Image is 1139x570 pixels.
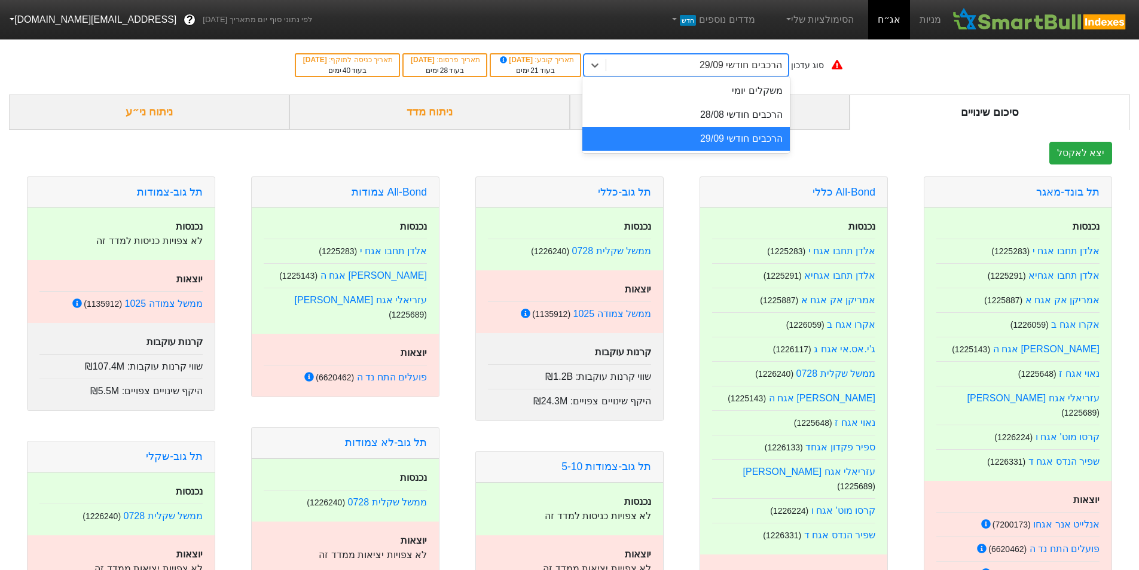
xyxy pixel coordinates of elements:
a: ממשל שקלית 0728 [796,368,875,379]
a: ממשל צמודה 1025 [573,309,651,319]
strong: נכנסות [624,221,651,231]
a: All-Bond צמודות [352,186,427,198]
a: אנלייט אנר אגחו [1033,519,1100,529]
small: ( 1225143 ) [952,345,990,354]
div: הרכבים חודשי 29/09 [582,127,790,151]
button: יצא לאקסל [1049,142,1112,164]
small: ( 1225291 ) [764,271,802,281]
span: ₪107.4M [85,361,124,371]
small: ( 1226331 ) [987,457,1025,467]
small: ( 1226059 ) [786,320,825,330]
a: עזריאלי אגח [PERSON_NAME] [743,467,876,477]
a: [PERSON_NAME] אגח ה [320,270,427,281]
a: נאוי אגח ז [835,417,875,428]
small: ( 1225283 ) [767,246,805,256]
a: הסימולציות שלי [779,8,859,32]
small: ( 1135912 ) [84,299,122,309]
small: ( 1225291 ) [988,271,1026,281]
a: תל גוב-לא צמודות [345,437,427,449]
div: היקף שינויים צפויים : [488,389,651,409]
a: עזריאלי אגח [PERSON_NAME] [295,295,427,305]
a: ממשל צמודה 1025 [125,298,203,309]
div: תאריך כניסה לתוקף : [302,54,393,65]
span: ? [187,12,193,28]
a: אלדן תחבו אגח י [360,246,427,256]
a: ממשל שקלית 0728 [348,497,427,507]
small: ( 1226240 ) [531,246,569,256]
span: 21 [530,66,538,75]
strong: נכנסות [624,496,651,507]
span: 28 [440,66,448,75]
a: אמריקן אק אגח א [801,295,875,305]
span: [DATE] [303,56,329,64]
a: תל גוב-צמודות 5-10 [561,461,651,473]
span: ₪24.3M [533,396,567,406]
a: אלדן תחבו אגחיא [1028,270,1100,281]
strong: נכנסות [176,486,203,496]
div: תאריך קובע : [497,54,574,65]
img: SmartBull [951,8,1129,32]
a: All-Bond כללי [813,186,875,198]
strong: נכנסות [1073,221,1100,231]
small: ( 1225689 ) [837,481,875,491]
strong: יוצאות [401,348,427,358]
small: ( 1226240 ) [755,369,793,379]
small: ( 1226059 ) [1010,320,1049,330]
small: ( 1226240 ) [83,511,121,521]
a: עזריאלי אגח [PERSON_NAME] [967,393,1100,403]
small: ( 1226117 ) [773,345,811,354]
a: תל גוב-כללי [598,186,651,198]
div: שווי קרנות עוקבות : [39,354,203,374]
p: לא צפויות כניסות למדד זה [488,509,651,523]
small: ( 1225648 ) [1018,369,1056,379]
small: ( 1225887 ) [760,295,798,305]
strong: נכנסות [400,473,427,483]
div: סיכום שינויים [850,95,1130,130]
small: ( 1135912 ) [532,309,570,319]
div: ניתוח ני״ע [9,95,289,130]
strong: נכנסות [848,221,875,231]
p: לא צפויות כניסות למדד זה [39,234,203,248]
a: מדדים נוספיםחדש [665,8,760,32]
p: לא צפויות יציאות ממדד זה [264,548,427,562]
a: פועלים התח נד ה [357,372,427,382]
div: משקלים יומי [582,79,790,103]
small: ( 1226224 ) [994,432,1033,442]
strong: יוצאות [625,549,651,559]
span: לפי נתוני סוף יום מתאריך [DATE] [203,14,312,26]
strong: נכנסות [400,221,427,231]
strong: קרנות עוקבות [146,337,203,347]
div: הרכבים חודשי 28/08 [582,103,790,127]
small: ( 6620462 ) [316,373,354,382]
small: ( 1225143 ) [279,271,317,281]
div: ביקושים והיצעים צפויים [570,95,850,130]
a: ממשל שקלית 0728 [572,246,651,256]
small: ( 1225689 ) [389,310,427,319]
span: [DATE] [498,56,535,64]
a: שפיר הנדס אגח ד [804,530,875,540]
strong: יוצאות [1073,495,1100,505]
small: ( 1226133 ) [765,443,803,452]
div: הרכבים חודשי 29/09 [700,58,782,72]
a: ממשל שקלית 0728 [124,511,203,521]
a: [PERSON_NAME] אגח ה [769,393,876,403]
small: ( 6620462 ) [988,544,1027,554]
small: ( 1225143 ) [728,394,766,403]
a: אלדן תחבו אגחיא [804,270,875,281]
a: פועלים התח נד ה [1030,544,1100,554]
small: ( 1226331 ) [763,531,801,540]
small: ( 1225283 ) [991,246,1030,256]
div: בעוד ימים [497,65,574,76]
a: נאוי אגח ז [1059,368,1100,379]
div: ניתוח מדד [289,95,570,130]
a: תל בונד-מאגר [1036,186,1100,198]
div: שווי קרנות עוקבות : [488,364,651,384]
div: בעוד ימים [410,65,480,76]
strong: נכנסות [176,221,203,231]
div: תאריך פרסום : [410,54,480,65]
a: [PERSON_NAME] אגח ה [993,344,1100,354]
a: ג'י.אס.אי אגח ג [814,344,875,354]
a: אקרו אגח ב [1051,319,1100,330]
small: ( 1225283 ) [319,246,357,256]
span: חדש [680,15,696,26]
